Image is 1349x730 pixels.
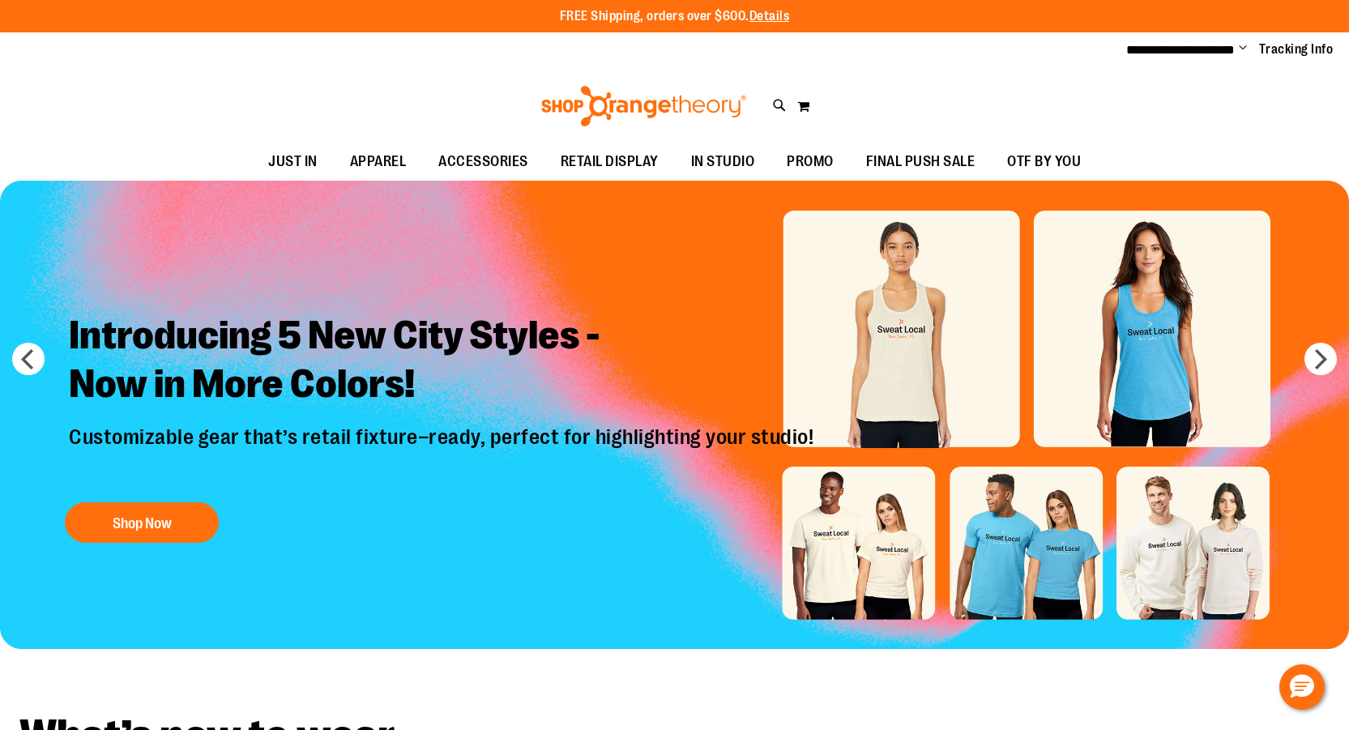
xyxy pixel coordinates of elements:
img: Shop Orangetheory [539,86,749,126]
a: FINAL PUSH SALE [850,143,992,181]
span: ACCESSORIES [438,143,528,180]
span: PROMO [787,143,834,180]
span: JUST IN [268,143,318,180]
button: next [1304,343,1337,375]
button: Shop Now [65,502,219,543]
span: APPAREL [350,143,407,180]
button: Account menu [1239,41,1247,58]
a: APPAREL [334,143,423,181]
a: JUST IN [252,143,334,181]
span: OTF BY YOU [1007,143,1081,180]
p: Customizable gear that’s retail fixture–ready, perfect for highlighting your studio! [57,425,830,486]
a: Tracking Info [1259,41,1334,58]
p: FREE Shipping, orders over $600. [560,7,790,26]
span: RETAIL DISPLAY [561,143,659,180]
a: RETAIL DISPLAY [544,143,675,181]
a: IN STUDIO [675,143,771,181]
a: ACCESSORIES [422,143,544,181]
button: prev [12,343,45,375]
span: IN STUDIO [691,143,755,180]
button: Hello, have a question? Let’s chat. [1279,664,1325,710]
span: FINAL PUSH SALE [866,143,975,180]
a: Details [749,9,790,23]
a: Introducing 5 New City Styles -Now in More Colors! Customizable gear that’s retail fixture–ready,... [57,299,830,551]
a: PROMO [771,143,850,181]
h2: Introducing 5 New City Styles - Now in More Colors! [57,299,830,425]
a: OTF BY YOU [991,143,1097,181]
